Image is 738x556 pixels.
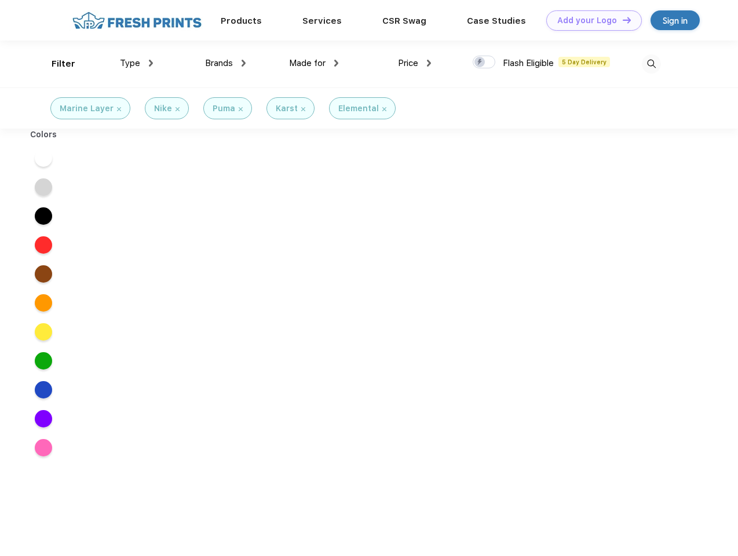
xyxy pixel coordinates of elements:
[120,58,140,68] span: Type
[21,129,66,141] div: Colors
[239,107,243,111] img: filter_cancel.svg
[154,103,172,115] div: Nike
[289,58,326,68] span: Made for
[503,58,554,68] span: Flash Eligible
[623,17,631,23] img: DT
[382,16,426,26] a: CSR Swag
[213,103,235,115] div: Puma
[302,16,342,26] a: Services
[382,107,386,111] img: filter_cancel.svg
[427,60,431,67] img: dropdown.png
[301,107,305,111] img: filter_cancel.svg
[69,10,205,31] img: fo%20logo%202.webp
[558,57,610,67] span: 5 Day Delivery
[334,60,338,67] img: dropdown.png
[276,103,298,115] div: Karst
[557,16,617,25] div: Add your Logo
[642,54,661,74] img: desktop_search.svg
[52,57,75,71] div: Filter
[60,103,114,115] div: Marine Layer
[651,10,700,30] a: Sign in
[338,103,379,115] div: Elemental
[117,107,121,111] img: filter_cancel.svg
[205,58,233,68] span: Brands
[663,14,688,27] div: Sign in
[398,58,418,68] span: Price
[176,107,180,111] img: filter_cancel.svg
[242,60,246,67] img: dropdown.png
[221,16,262,26] a: Products
[149,60,153,67] img: dropdown.png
